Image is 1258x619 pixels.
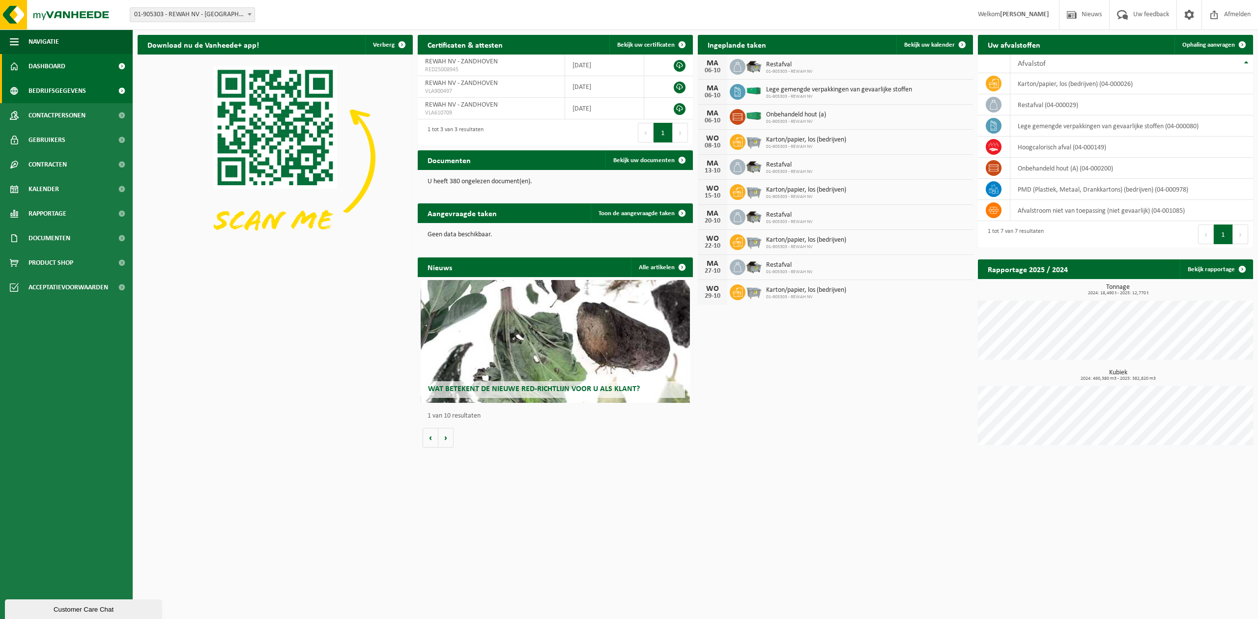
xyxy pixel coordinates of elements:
[745,112,762,120] img: HK-XC-40-GN-00
[766,261,813,269] span: Restafval
[438,428,454,448] button: Volgende
[745,233,762,250] img: WB-2500-GAL-GY-01
[29,152,67,177] span: Contracten
[654,123,673,142] button: 1
[423,122,484,143] div: 1 tot 3 van 3 resultaten
[766,269,813,275] span: 01-905303 - REWAH NV
[766,169,813,175] span: 01-905303 - REWAH NV
[418,203,507,223] h2: Aangevraagde taken
[703,293,722,300] div: 29-10
[766,236,846,244] span: Karton/papier, los (bedrijven)
[1000,11,1049,18] strong: [PERSON_NAME]
[130,8,255,22] span: 01-905303 - REWAH NV - ZANDHOVEN
[703,218,722,225] div: 20-10
[766,161,813,169] span: Restafval
[29,79,86,103] span: Bedrijfsgegevens
[1214,225,1233,244] button: 1
[29,275,108,300] span: Acceptatievoorwaarden
[904,42,955,48] span: Bekijk uw kalender
[703,193,722,199] div: 15-10
[29,54,65,79] span: Dashboard
[425,101,498,109] span: REWAH NV - ZANDHOVEN
[703,59,722,67] div: MA
[766,144,846,150] span: 01-905303 - REWAH NV
[29,201,66,226] span: Rapportage
[365,35,412,55] button: Verberg
[766,211,813,219] span: Restafval
[29,29,59,54] span: Navigatie
[428,178,683,185] p: U heeft 380 ongelezen document(en).
[703,285,722,293] div: WO
[130,7,255,22] span: 01-905303 - REWAH NV - ZANDHOVEN
[766,219,813,225] span: 01-905303 - REWAH NV
[631,257,692,277] a: Alle artikelen
[423,428,438,448] button: Vorige
[1010,137,1253,158] td: hoogcalorisch afval (04-000149)
[983,369,1253,381] h3: Kubiek
[745,86,762,95] img: HK-RS-30-GN-00
[766,286,846,294] span: Karton/papier, los (bedrijven)
[1010,158,1253,179] td: onbehandeld hout (A) (04-000200)
[745,183,762,199] img: WB-2500-GAL-GY-01
[703,135,722,142] div: WO
[565,76,645,98] td: [DATE]
[1010,73,1253,94] td: karton/papier, los (bedrijven) (04-000026)
[983,284,1253,296] h3: Tonnage
[425,58,498,65] span: REWAH NV - ZANDHOVEN
[1010,115,1253,137] td: lege gemengde verpakkingen van gevaarlijke stoffen (04-000080)
[703,84,722,92] div: MA
[425,80,498,87] span: REWAH NV - ZANDHOVEN
[703,110,722,117] div: MA
[1180,259,1252,279] a: Bekijk rapportage
[703,185,722,193] div: WO
[978,259,1078,279] h2: Rapportage 2025 / 2024
[745,208,762,225] img: WB-5000-GAL-GY-01
[29,251,73,275] span: Product Shop
[1010,200,1253,221] td: afvalstroom niet van toepassing (niet gevaarlijk) (04-001085)
[703,160,722,168] div: MA
[1018,60,1046,68] span: Afvalstof
[418,150,481,169] h2: Documenten
[766,86,912,94] span: Lege gemengde verpakkingen van gevaarlijke stoffen
[428,385,640,393] span: Wat betekent de nieuwe RED-richtlijn voor u als klant?
[703,168,722,174] div: 13-10
[766,294,846,300] span: 01-905303 - REWAH NV
[703,67,722,74] div: 06-10
[703,92,722,99] div: 06-10
[1233,225,1248,244] button: Next
[591,203,692,223] a: Toon de aangevraagde taken
[609,35,692,55] a: Bekijk uw certificaten
[373,42,395,48] span: Verberg
[29,128,65,152] span: Gebruikers
[673,123,688,142] button: Next
[428,231,683,238] p: Geen data beschikbaar.
[638,123,654,142] button: Previous
[703,260,722,268] div: MA
[138,55,413,261] img: Download de VHEPlus App
[703,117,722,124] div: 06-10
[1174,35,1252,55] a: Ophaling aanvragen
[1182,42,1235,48] span: Ophaling aanvragen
[745,283,762,300] img: WB-2500-GAL-GY-01
[745,57,762,74] img: WB-5000-GAL-GY-01
[766,119,826,125] span: 01-905303 - REWAH NV
[766,186,846,194] span: Karton/papier, los (bedrijven)
[703,142,722,149] div: 08-10
[983,376,1253,381] span: 2024: 460,380 m3 - 2025: 382,820 m3
[29,226,70,251] span: Documenten
[698,35,776,54] h2: Ingeplande taken
[1010,179,1253,200] td: PMD (Plastiek, Metaal, Drankkartons) (bedrijven) (04-000978)
[29,103,86,128] span: Contactpersonen
[425,87,557,95] span: VLA900497
[605,150,692,170] a: Bekijk uw documenten
[138,35,269,54] h2: Download nu de Vanheede+ app!
[565,98,645,119] td: [DATE]
[983,291,1253,296] span: 2024: 18,490 t - 2025: 12,770 t
[5,597,164,619] iframe: chat widget
[766,136,846,144] span: Karton/papier, los (bedrijven)
[599,210,675,217] span: Toon de aangevraagde taken
[766,69,813,75] span: 01-905303 - REWAH NV
[766,194,846,200] span: 01-905303 - REWAH NV
[425,66,557,74] span: RED25008945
